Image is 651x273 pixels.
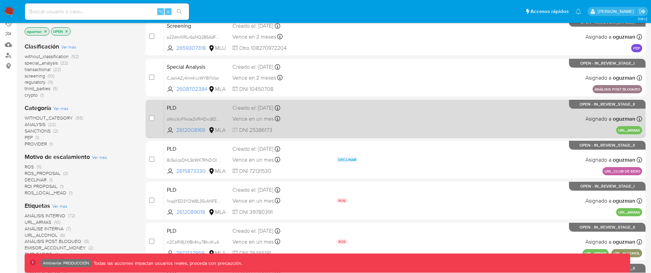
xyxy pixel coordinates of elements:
p: Ambiente: PRODUCCIÓN [43,262,89,264]
p: omar.guzman@mercadolibre.com.co [598,8,636,15]
a: Notificaciones [575,9,581,14]
span: Accesos rápidos [530,8,569,15]
span: ⌥ [158,8,163,15]
span: 3.161.2 [638,16,648,22]
input: Buscar usuario o caso... [25,7,189,16]
p: Todas las acciones impactan usuarios reales, proceda con precaución. [92,260,242,267]
a: Salir [639,8,646,15]
button: search-icon [172,7,186,16]
span: s [167,8,169,15]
